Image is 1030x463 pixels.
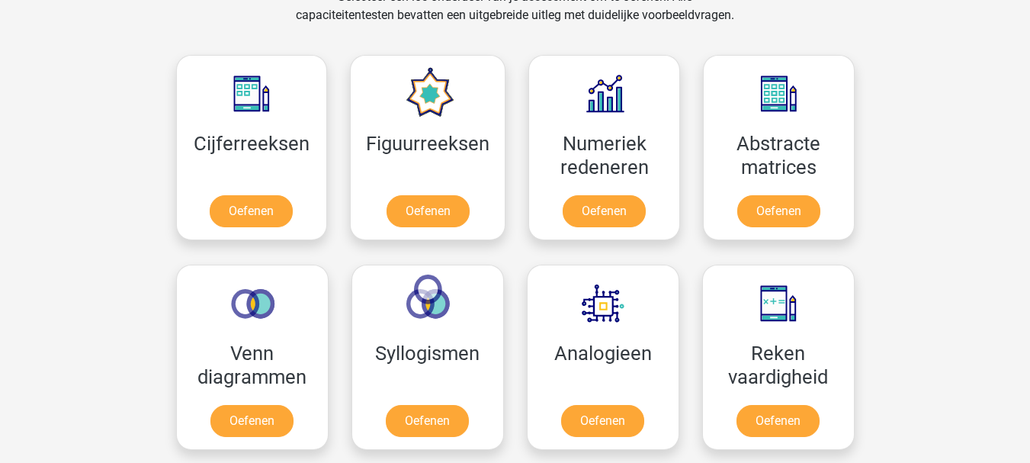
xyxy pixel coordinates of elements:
[387,195,470,227] a: Oefenen
[210,405,294,437] a: Oefenen
[386,405,469,437] a: Oefenen
[737,195,820,227] a: Oefenen
[210,195,293,227] a: Oefenen
[736,405,820,437] a: Oefenen
[561,405,644,437] a: Oefenen
[563,195,646,227] a: Oefenen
